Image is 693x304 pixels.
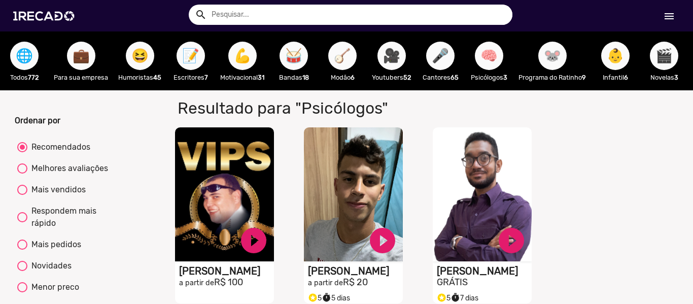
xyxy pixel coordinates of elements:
[15,116,60,125] b: Ordenar por
[28,74,39,81] b: 772
[204,5,512,25] input: Pesquisar...
[421,73,460,82] p: Cantores
[451,74,459,81] b: 65
[334,42,351,70] span: 🪕
[480,42,498,70] span: 🧠
[607,42,624,70] span: 👶
[175,127,274,261] video: S1RECADO vídeos dedicados para fãs e empresas
[596,73,635,82] p: Infantil
[126,42,154,70] button: 😆
[323,73,362,82] p: Modão
[179,279,214,287] small: a partir de
[274,73,313,82] p: Bandas
[437,290,446,302] i: Selo super talento
[27,260,72,272] div: Novidades
[177,42,205,70] button: 📝
[285,42,302,70] span: 🥁
[322,294,350,302] span: 5 dias
[403,74,411,81] b: 52
[377,42,406,70] button: 🎥
[650,42,678,70] button: 🎬
[27,205,115,229] div: Respondem mais rápido
[674,74,678,81] b: 3
[582,74,586,81] b: 9
[470,73,508,82] p: Psicólogos
[372,73,411,82] p: Youtubers
[171,73,210,82] p: Escritores
[258,74,264,81] b: 31
[451,293,460,302] small: timer
[182,42,199,70] span: 📝
[234,42,251,70] span: 💪
[27,162,108,175] div: Melhores avaliações
[518,73,586,82] p: Programa do Ratinho
[496,225,527,256] a: play_circle_filled
[655,42,673,70] span: 🎬
[10,42,39,70] button: 🌐
[308,293,318,302] small: stars
[179,277,274,288] h2: R$ 100
[433,127,532,261] video: S1RECADO vídeos dedicados para fãs e empresas
[308,277,403,288] h2: R$ 20
[308,265,403,277] h1: [PERSON_NAME]
[645,73,683,82] p: Novelas
[280,42,308,70] button: 🥁
[153,74,161,81] b: 45
[437,294,451,302] span: 5
[544,42,561,70] span: 🐭
[302,74,309,81] b: 18
[367,225,398,256] a: play_circle_filled
[308,279,343,287] small: a partir de
[27,281,79,293] div: Menor preco
[538,42,567,70] button: 🐭
[27,239,81,251] div: Mais pedidos
[54,73,108,82] p: Para sua empresa
[27,184,86,196] div: Mais vendidos
[5,73,44,82] p: Todos
[503,74,507,81] b: 3
[204,74,208,81] b: 7
[170,98,499,118] h1: Resultado para "Psicólogos"
[131,42,149,70] span: 😆
[426,42,455,70] button: 🎤
[220,73,264,82] p: Motivacional
[432,42,449,70] span: 🎤
[195,9,207,21] mat-icon: Example home icon
[67,42,95,70] button: 💼
[437,293,446,302] small: stars
[437,265,532,277] h1: [PERSON_NAME]
[304,127,403,261] video: S1RECADO vídeos dedicados para fãs e empresas
[27,141,90,153] div: Recomendados
[118,73,161,82] p: Humoristas
[351,74,355,81] b: 6
[437,277,532,288] h2: GRÁTIS
[624,74,628,81] b: 6
[328,42,357,70] button: 🪕
[451,294,478,302] span: 7 dias
[228,42,257,70] button: 💪
[16,42,33,70] span: 🌐
[73,42,90,70] span: 💼
[475,42,503,70] button: 🧠
[191,5,209,23] button: Example home icon
[601,42,630,70] button: 👶
[308,294,322,302] span: 5
[308,290,318,302] i: Selo super talento
[179,265,274,277] h1: [PERSON_NAME]
[322,290,331,302] i: timer
[451,290,460,302] i: timer
[663,10,675,22] mat-icon: Início
[238,225,269,256] a: play_circle_filled
[383,42,400,70] span: 🎥
[322,293,331,302] small: timer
